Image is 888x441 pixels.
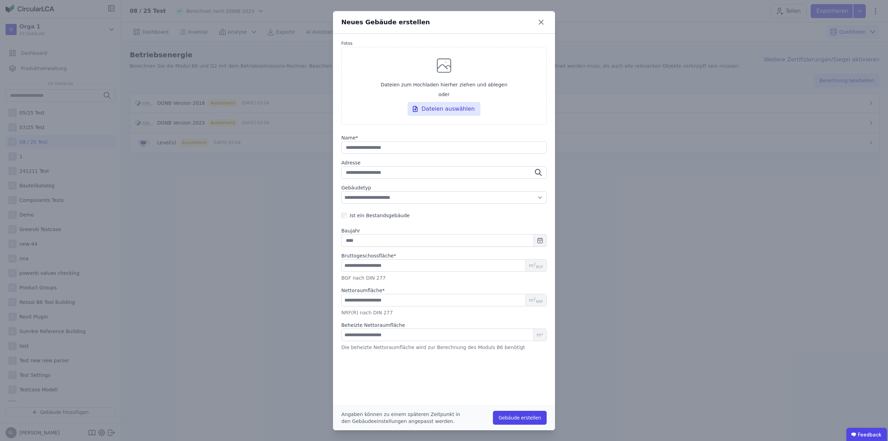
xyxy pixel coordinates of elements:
label: audits.requiredField [341,134,547,141]
sub: BGF [536,265,543,269]
button: Gebäude erstellen [493,411,547,425]
div: Die beheizte Nettoraumfläche wird zur Berechnung des Moduls B6 benötigt [341,344,547,351]
div: Neues Gebäude erstellen [341,17,430,27]
sub: NRF [536,299,543,304]
label: Ist ein Bestandsgebäude [347,212,410,219]
span: m [529,297,543,304]
sup: 2 [533,262,536,266]
label: audits.requiredField [341,252,396,259]
label: Beheizte Nettoraumfläche [341,322,405,329]
span: oder [438,91,450,98]
label: Gebäudetyp [341,184,547,191]
span: m² [533,329,546,341]
div: Dateien auswählen [408,102,480,116]
label: Fotos [341,41,547,46]
label: audits.requiredField [341,287,385,294]
div: Angaben können zu einem späteren Zeitpunkt in den Gebäudeeinstellungen angepasst werden. [341,411,464,425]
div: BGF nach DIN 277 [341,274,547,281]
label: Adresse [341,159,547,166]
span: Dateien zum Hochladen hierher ziehen und ablegen [381,81,507,88]
span: m [529,262,543,269]
label: Baujahr [341,227,547,234]
sup: 2 [533,297,536,301]
div: NRF(R) nach DIN 277 [341,309,547,316]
